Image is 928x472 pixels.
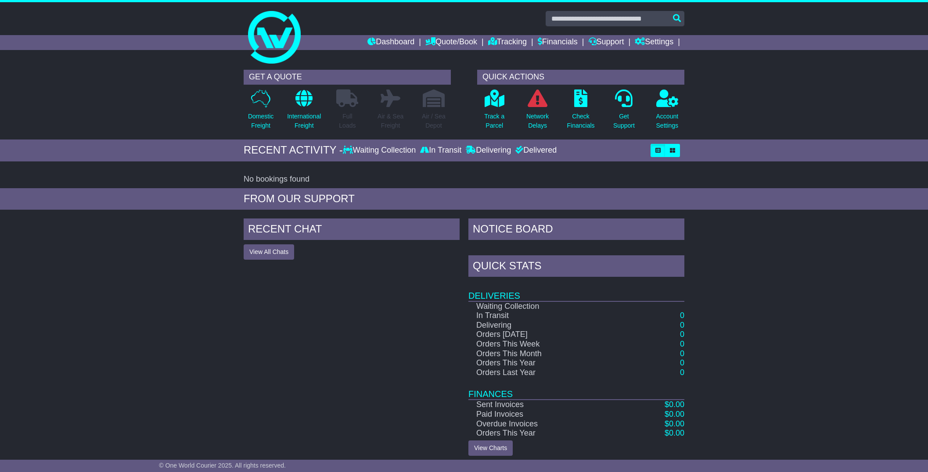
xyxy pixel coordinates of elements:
a: 0 [680,349,684,358]
a: Tracking [488,35,527,50]
a: $0.00 [665,400,684,409]
p: Full Loads [336,112,358,130]
span: 0.00 [669,419,684,428]
a: Track aParcel [484,89,505,135]
span: 0.00 [669,429,684,437]
td: In Transit [468,311,625,321]
div: No bookings found [244,175,684,184]
a: AccountSettings [656,89,679,135]
td: Sent Invoices [468,400,625,410]
p: Air / Sea Depot [422,112,446,130]
span: 0.00 [669,400,684,409]
p: International Freight [287,112,321,130]
td: Waiting Collection [468,301,625,311]
div: GET A QUOTE [244,70,451,85]
a: View Charts [468,440,513,456]
a: 0 [680,321,684,329]
div: Waiting Collection [343,146,418,155]
td: Orders This Year [468,429,625,438]
p: Check Financials [567,112,595,130]
p: Air & Sea Freight [378,112,403,130]
a: $0.00 [665,410,684,418]
div: RECENT CHAT [244,218,460,242]
a: CheckFinancials [567,89,595,135]
p: Track a Parcel [484,112,504,130]
a: 0 [680,311,684,320]
td: Orders This Week [468,340,625,349]
div: NOTICE BOARD [468,218,684,242]
a: Dashboard [367,35,414,50]
td: Orders This Month [468,349,625,359]
p: Get Support [613,112,635,130]
a: $0.00 [665,419,684,428]
div: RECENT ACTIVITY - [244,144,343,157]
td: Orders Last Year [468,368,625,378]
p: Domestic Freight [248,112,273,130]
a: 0 [680,358,684,367]
a: DomesticFreight [248,89,274,135]
a: Settings [635,35,673,50]
td: Orders This Year [468,358,625,368]
a: InternationalFreight [287,89,321,135]
td: Paid Invoices [468,410,625,419]
a: Financials [538,35,578,50]
span: 0.00 [669,410,684,418]
td: Orders [DATE] [468,330,625,340]
a: $0.00 [665,429,684,437]
div: FROM OUR SUPPORT [244,193,684,205]
td: Delivering [468,321,625,330]
span: © One World Courier 2025. All rights reserved. [159,462,286,469]
a: 0 [680,330,684,339]
div: Quick Stats [468,255,684,279]
td: Overdue Invoices [468,419,625,429]
td: Finances [468,377,684,400]
div: QUICK ACTIONS [477,70,684,85]
p: Account Settings [656,112,679,130]
a: Quote/Book [425,35,477,50]
div: Delivered [513,146,557,155]
div: In Transit [418,146,464,155]
a: 0 [680,368,684,377]
button: View All Chats [244,244,294,260]
a: 0 [680,340,684,348]
a: NetworkDelays [526,89,549,135]
td: Deliveries [468,279,684,301]
a: Support [589,35,624,50]
a: GetSupport [613,89,635,135]
p: Network Delays [526,112,549,130]
div: Delivering [464,146,513,155]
